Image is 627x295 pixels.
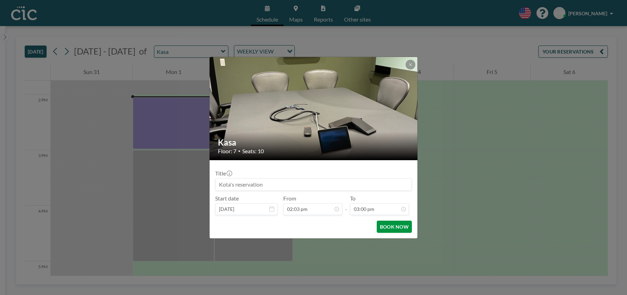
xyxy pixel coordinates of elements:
span: Seats: 10 [242,148,264,155]
button: BOOK NOW [377,221,412,233]
h2: Kasa [218,137,410,148]
label: Title [215,170,231,177]
label: To [350,195,356,202]
span: • [238,148,241,154]
label: From [283,195,296,202]
input: Kota's reservation [215,179,412,190]
span: - [345,197,347,213]
label: Start date [215,195,239,202]
span: Floor: 7 [218,148,236,155]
